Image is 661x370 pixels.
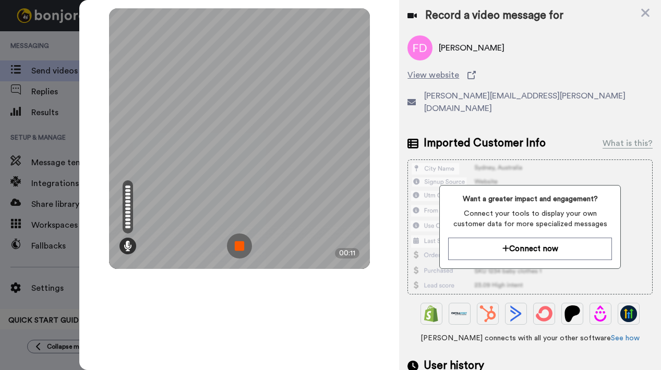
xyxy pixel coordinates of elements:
img: Shopify [423,305,440,322]
img: Drip [592,305,609,322]
a: View website [407,69,653,81]
span: [PERSON_NAME] connects with all your other software [407,333,653,343]
img: ic_record_stop.svg [227,233,252,258]
span: Imported Customer Info [424,135,546,151]
span: Connect your tools to display your own customer data for more specialized messages [448,208,612,229]
img: Ontraport [451,305,468,322]
span: [PERSON_NAME][EMAIL_ADDRESS][PERSON_NAME][DOMAIN_NAME] [424,90,653,115]
img: Patreon [564,305,581,322]
span: Want a greater impact and engagement? [448,194,612,204]
a: See how [611,335,640,342]
button: Connect now [448,238,612,260]
div: What is this? [603,137,653,150]
div: 00:11 [335,248,359,258]
img: GoHighLevel [620,305,637,322]
span: View website [407,69,459,81]
img: ConvertKit [536,305,552,322]
img: Hubspot [479,305,496,322]
img: ActiveCampaign [508,305,524,322]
